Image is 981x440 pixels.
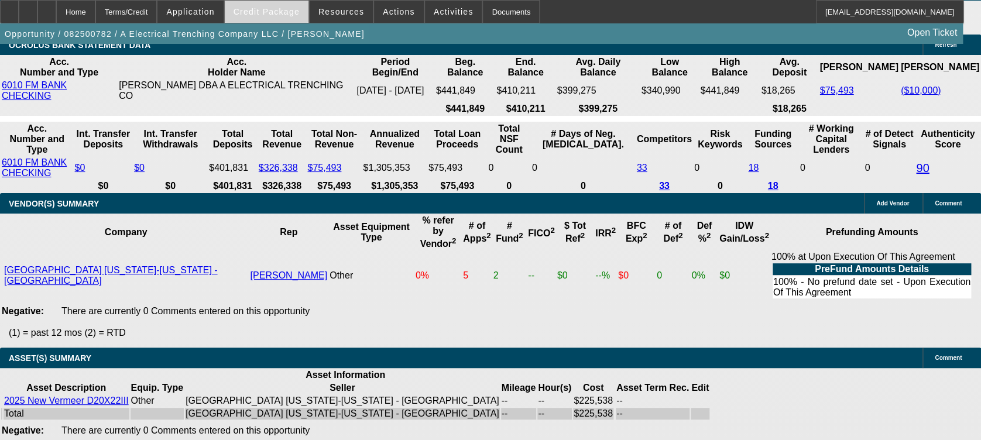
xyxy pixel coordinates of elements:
a: $75,493 [307,163,341,173]
a: 6010 FM BANK CHECKING [2,80,67,101]
td: $18,265 [761,80,818,102]
th: High Balance [699,56,759,78]
th: Acc. Holder Name [118,56,355,78]
b: $ Tot Ref [564,221,586,243]
td: $441,849 [435,80,495,102]
sup: 2 [678,231,682,240]
b: Def % [697,221,712,243]
a: $0 [75,163,85,173]
td: 0 [488,157,530,179]
b: # Fund [496,221,523,243]
td: [GEOGRAPHIC_DATA] [US_STATE]-[US_STATE] - [GEOGRAPHIC_DATA] [185,395,500,407]
td: -- [527,251,555,300]
b: Asset Equipment Type [333,222,410,242]
td: $399,275 [557,80,640,102]
b: % refer by Vendor [420,215,457,249]
th: Total Non-Revenue [307,123,361,156]
b: IRR [595,228,616,238]
sup: 2 [764,231,769,240]
a: 33 [659,181,670,191]
a: Open Ticket [903,23,962,43]
td: $0 [557,251,594,300]
td: [DATE] - [DATE] [356,80,434,102]
span: ASSET(S) SUMMARY [9,353,91,363]
p: (1) = past 12 mos (2) = RTD [9,328,981,338]
th: Funding Sources [747,123,798,156]
td: -- [537,408,572,420]
button: Resources [310,1,373,23]
a: $75,493 [819,85,853,95]
button: Actions [374,1,424,23]
td: [GEOGRAPHIC_DATA] [US_STATE]-[US_STATE] - [GEOGRAPHIC_DATA] [185,408,500,420]
th: End. Balance [496,56,555,78]
b: # of Apps [463,221,490,243]
td: $410,211 [496,80,555,102]
th: $401,831 [208,180,257,192]
td: -- [537,395,572,407]
th: Risk Keywords [694,123,746,156]
td: $225,538 [573,408,613,420]
a: 18 [768,181,778,191]
sup: 2 [581,231,585,240]
b: Asset Description [26,383,106,393]
th: Total Loan Proceeds [428,123,486,156]
th: Beg. Balance [435,56,495,78]
th: Int. Transfer Withdrawals [133,123,207,156]
sup: 2 [550,226,554,235]
b: Hour(s) [538,383,571,393]
th: Edit [691,382,709,394]
th: Equip. Type [131,382,184,394]
button: Credit Package [225,1,308,23]
a: ($10,000) [901,85,941,95]
a: 6010 FM BANK CHECKING [2,157,67,178]
th: $75,493 [307,180,361,192]
th: Total Deposits [208,123,257,156]
th: [PERSON_NAME] [819,56,898,78]
th: Acc. Number and Type [1,123,73,156]
th: # of Detect Signals [864,123,914,156]
button: Application [157,1,223,23]
th: $326,338 [258,180,306,192]
td: -- [501,395,537,407]
button: Activities [425,1,482,23]
td: [PERSON_NAME] DBA A ELECTRICAL TRENCHING CO [118,80,355,102]
a: 18 [748,163,759,173]
th: Sum of the Total NSF Count and Total Overdraft Fee Count from Ocrolus [488,123,530,156]
div: 100% at Upon Execution Of This Agreement [771,252,972,300]
b: FICO [528,228,555,238]
td: $0 [719,251,770,300]
td: 0% [691,251,718,300]
div: $1,305,353 [363,163,426,173]
th: 0 [694,180,746,192]
th: 0 [531,180,635,192]
th: $399,275 [557,103,640,115]
td: 0 [531,157,635,179]
th: $441,849 [435,103,495,115]
th: 0 [488,180,530,192]
b: Asset Information [306,370,385,380]
b: Company [105,227,148,237]
th: Total Revenue [258,123,306,156]
td: Other [131,395,184,407]
b: Asset Term Rec. [616,383,689,393]
span: Activities [434,7,474,16]
td: $0 [618,251,655,300]
sup: 2 [486,231,490,240]
th: [PERSON_NAME] [900,56,980,78]
b: Seller [330,383,355,393]
b: Cost [583,383,604,393]
b: Mileage [502,383,536,393]
a: [GEOGRAPHIC_DATA] [US_STATE]-[US_STATE] - [GEOGRAPHIC_DATA] [4,265,218,286]
span: VENDOR(S) SUMMARY [9,199,99,208]
sup: 2 [706,231,711,240]
td: 0 [694,157,746,179]
td: $225,538 [573,395,613,407]
td: $401,831 [208,157,257,179]
th: Period Begin/End [356,56,434,78]
th: Avg. Daily Balance [557,56,640,78]
td: 0% [415,251,461,300]
th: Low Balance [641,56,699,78]
sup: 2 [452,236,456,245]
td: $441,849 [699,80,759,102]
b: Rep [280,227,297,237]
